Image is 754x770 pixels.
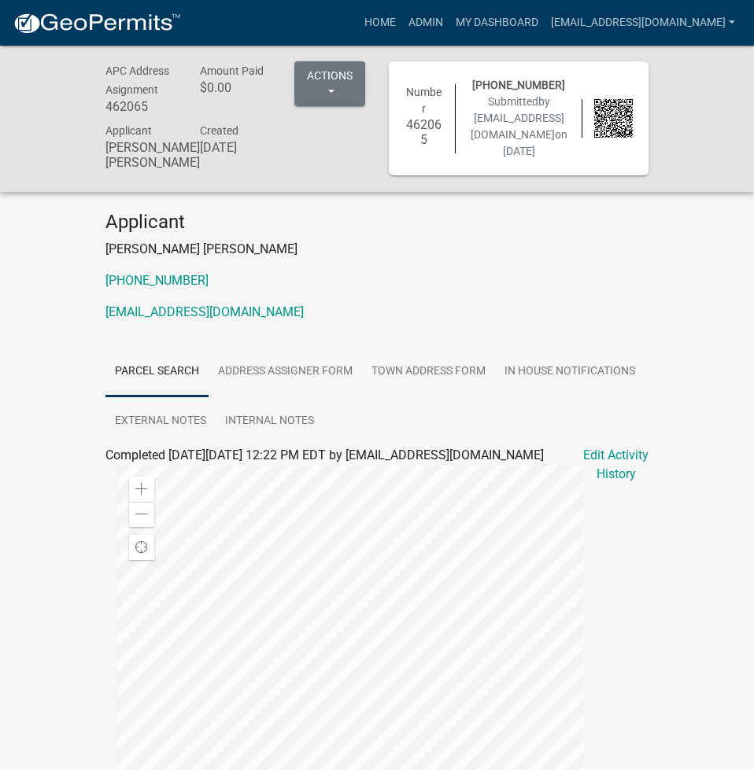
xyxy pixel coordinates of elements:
h6: $0.00 [200,80,271,95]
span: by [EMAIL_ADDRESS][DOMAIN_NAME] [471,95,564,141]
a: External Notes [105,396,216,447]
h6: 462065 [405,117,443,147]
div: Zoom out [129,502,154,527]
span: [PHONE_NUMBER] [472,79,565,91]
a: Admin [402,8,449,38]
a: In house Notifications [495,347,645,397]
img: QR code [594,99,633,138]
span: Amount Paid [200,64,264,77]
a: [PHONE_NUMBER] [105,273,209,288]
a: Edit Activity [583,446,649,465]
a: Internal Notes [216,396,323,447]
a: [EMAIL_ADDRESS][DOMAIN_NAME] [105,304,304,319]
span: Completed [DATE][DATE] 12:22 PM EDT by [EMAIL_ADDRESS][DOMAIN_NAME] [105,448,544,462]
h6: 462065 [105,99,176,114]
button: Actions [294,61,365,106]
p: [PERSON_NAME] [PERSON_NAME] [105,240,649,259]
h4: Applicant [105,211,649,234]
h6: [PERSON_NAME] [PERSON_NAME] [105,140,176,170]
a: Home [358,8,402,38]
span: Submitted on [DATE] [471,95,567,157]
div: Zoom in [129,477,154,502]
a: Town Address Form [362,347,495,397]
a: My Dashboard [449,8,545,38]
span: APC Address Asignment [105,64,169,96]
h6: [DATE] [200,140,271,155]
a: Address Assigner Form [209,347,362,397]
a: History [597,465,636,484]
span: Applicant [105,124,152,137]
span: Number [406,86,442,115]
span: Created [200,124,238,137]
div: Find my location [129,535,154,560]
a: Parcel search [105,347,209,397]
a: [EMAIL_ADDRESS][DOMAIN_NAME] [545,8,741,38]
